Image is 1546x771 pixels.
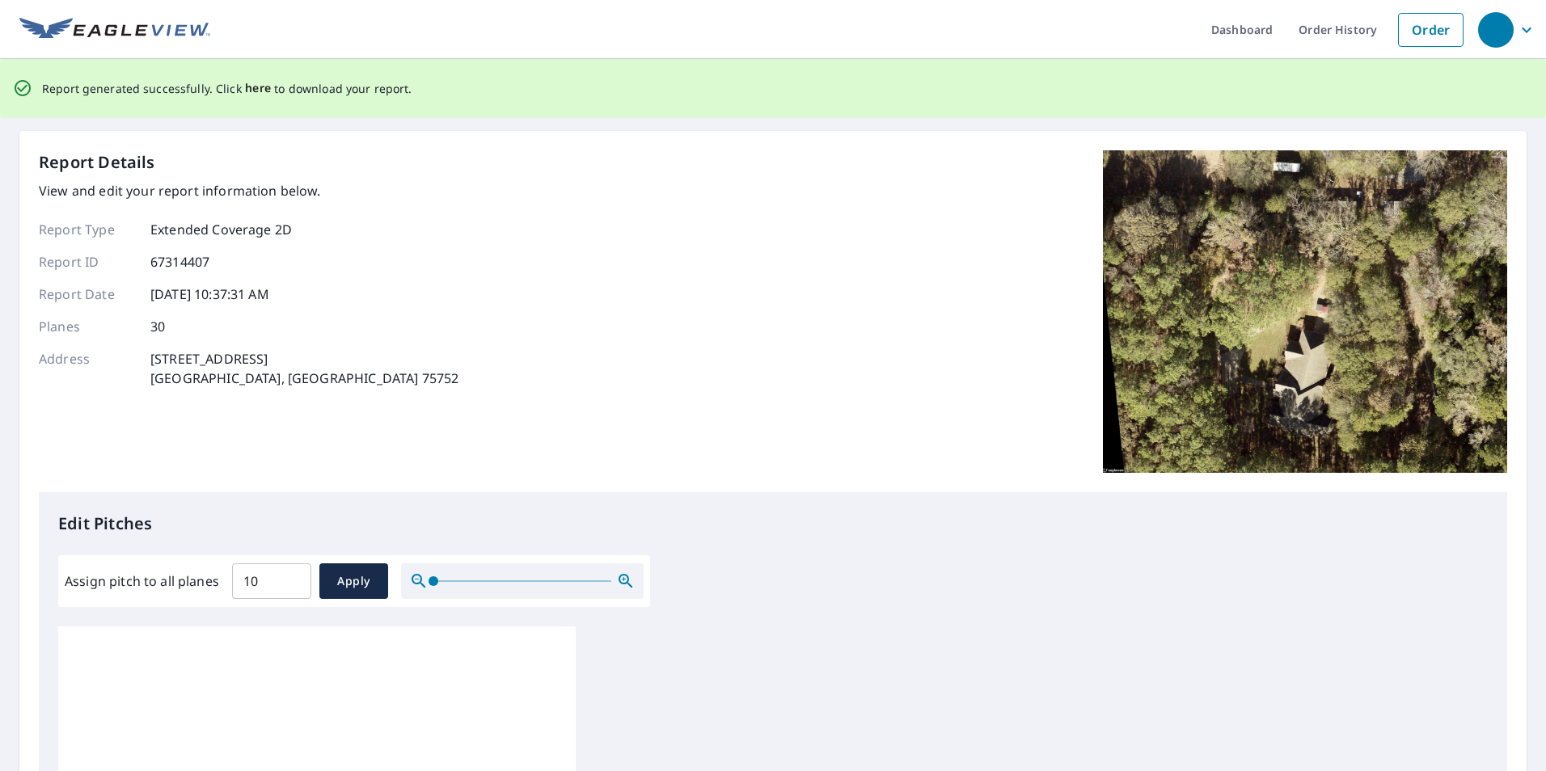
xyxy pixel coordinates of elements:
[39,220,136,239] p: Report Type
[319,563,388,599] button: Apply
[332,571,375,592] span: Apply
[150,349,458,388] p: [STREET_ADDRESS] [GEOGRAPHIC_DATA], [GEOGRAPHIC_DATA] 75752
[39,181,458,200] p: View and edit your report information below.
[245,78,272,99] button: here
[58,512,1488,536] p: Edit Pitches
[39,150,155,175] p: Report Details
[39,317,136,336] p: Planes
[1103,150,1507,474] img: Top image
[150,284,269,304] p: [DATE] 10:37:31 AM
[150,220,292,239] p: Extended Coverage 2D
[39,284,136,304] p: Report Date
[39,349,136,388] p: Address
[19,18,210,42] img: EV Logo
[65,571,219,591] label: Assign pitch to all planes
[39,252,136,272] p: Report ID
[1398,13,1464,47] a: Order
[150,317,165,336] p: 30
[232,558,311,604] input: 00.0
[42,78,412,99] p: Report generated successfully. Click to download your report.
[150,252,209,272] p: 67314407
